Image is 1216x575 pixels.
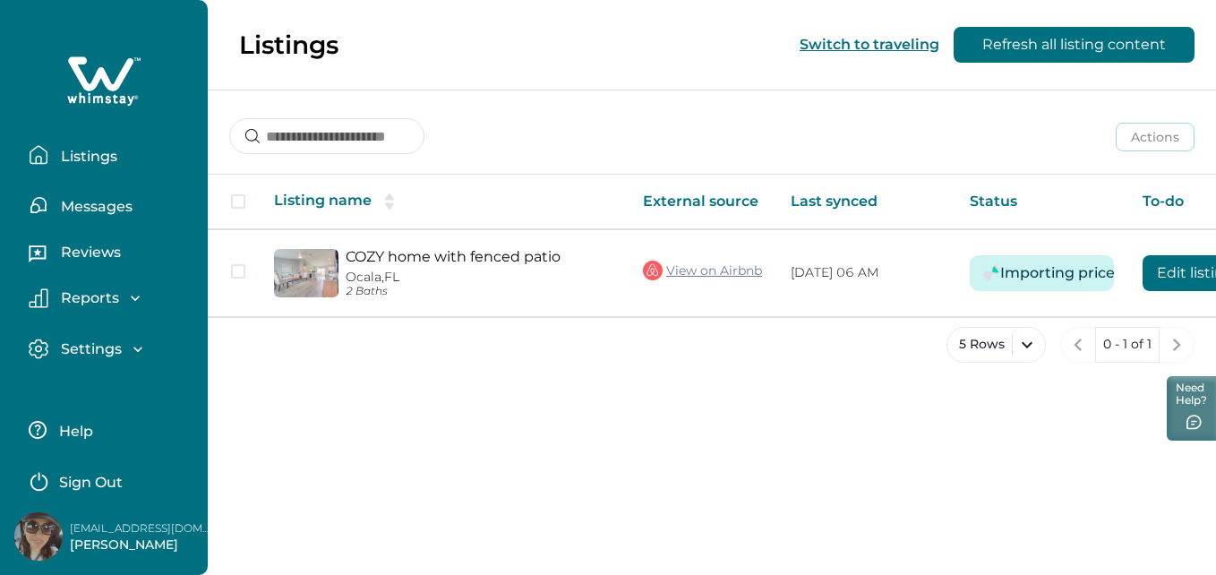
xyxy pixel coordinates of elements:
[1011,255,1103,291] button: Importing price
[946,327,1046,363] button: 5 Rows
[56,198,133,216] p: Messages
[346,270,614,285] p: Ocala, FL
[54,423,93,441] p: Help
[239,30,338,60] p: Listings
[29,137,193,173] button: Listings
[70,519,213,537] p: [EMAIL_ADDRESS][DOMAIN_NAME]
[800,36,939,53] button: Switch to traveling
[29,288,193,308] button: Reports
[1116,123,1195,151] button: Actions
[29,339,193,359] button: Settings
[29,412,187,448] button: Help
[260,175,629,229] th: Listing name
[29,187,193,223] button: Messages
[1103,336,1152,354] p: 0 - 1 of 1
[274,249,338,297] img: propertyImage_COZY home with fenced patio
[954,27,1195,63] button: Refresh all listing content
[346,285,614,298] p: 2 Baths
[346,248,614,265] a: COZY home with fenced patio
[372,193,407,210] button: sorting
[29,237,193,273] button: Reviews
[643,259,762,282] a: View on Airbnb
[56,289,119,307] p: Reports
[1060,327,1096,363] button: previous page
[981,262,1003,284] img: Timer
[29,462,187,498] button: Sign Out
[56,340,122,358] p: Settings
[1095,327,1160,363] button: 0 - 1 of 1
[776,175,955,229] th: Last synced
[56,244,121,262] p: Reviews
[1159,327,1195,363] button: next page
[14,512,63,561] img: Whimstay Host
[955,175,1128,229] th: Status
[59,474,123,492] p: Sign Out
[56,148,117,166] p: Listings
[629,175,776,229] th: External source
[70,536,213,554] p: [PERSON_NAME]
[791,264,941,282] p: [DATE] 06 AM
